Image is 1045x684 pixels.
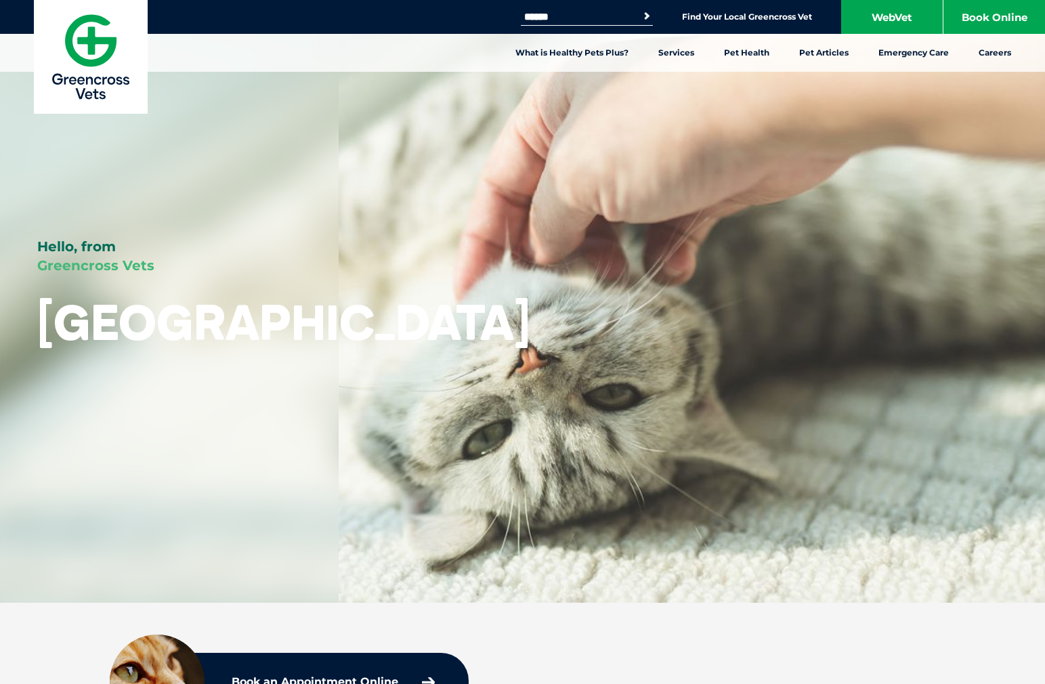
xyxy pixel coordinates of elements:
[500,34,643,72] a: What is Healthy Pets Plus?
[37,257,154,274] span: Greencross Vets
[784,34,863,72] a: Pet Articles
[640,9,654,23] button: Search
[863,34,964,72] a: Emergency Care
[682,12,812,22] a: Find Your Local Greencross Vet
[37,238,116,255] span: Hello, from
[964,34,1026,72] a: Careers
[643,34,709,72] a: Services
[709,34,784,72] a: Pet Health
[37,295,530,349] h1: [GEOGRAPHIC_DATA]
